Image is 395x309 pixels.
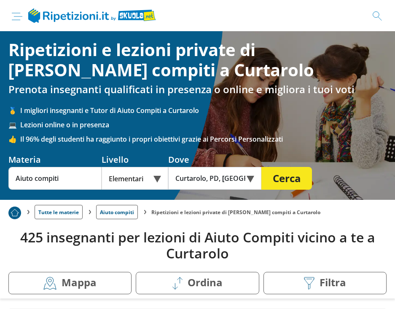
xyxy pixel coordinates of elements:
[168,154,261,165] div: Dove
[12,13,22,20] img: Menu sito Ripetizioni.it
[263,272,387,295] button: Filtra
[373,11,382,21] img: lente della ricerca
[168,167,252,190] input: Es. Indirizzo o CAP
[8,83,387,96] h2: Prenota insegnanti qualificati in presenza o online e migliora i tuoi voti
[8,40,387,80] h1: Ripetizioni e lezioni private di [PERSON_NAME] compiti a Curtarolo
[96,205,138,219] a: Aiuto compiti
[8,106,20,115] span: 🥇
[8,167,102,190] input: Es. Matematica
[28,8,156,23] img: logo Skuola.net | Ripetizioni.it
[8,229,387,262] h2: 425 insegnanti per lezioni di Aiuto Compiti vicino a te a Curtarolo
[8,200,387,219] nav: breadcrumb d-none d-tablet-block
[136,272,259,295] button: Ordina
[304,277,314,290] img: Filtra filtri mobile
[102,154,168,165] div: Livello
[20,106,387,115] span: I migliori insegnanti e Tutor di Aiuto Compiti a Curtarolo
[8,272,132,295] button: Mappa
[8,154,102,165] div: Materia
[43,277,56,290] img: Mappa filtri mobile
[20,134,387,144] span: Il 96% degli studenti ha raggiunto i propri obiettivi grazie ai Percorsi Personalizzati
[20,120,387,129] span: Lezioni online o in presenza
[8,134,20,144] span: 👍
[28,10,156,19] a: logo Skuola.net | Ripetizioni.it
[151,209,320,216] li: Ripetizioni e lezioni private di [PERSON_NAME] compiti a Curtarolo
[8,120,20,129] span: 💻
[172,277,182,290] img: Ordina filtri mobile
[261,167,312,190] button: Cerca
[8,207,21,219] img: Piu prenotato
[102,167,168,190] div: Elementari
[35,205,83,219] a: Tutte le materie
